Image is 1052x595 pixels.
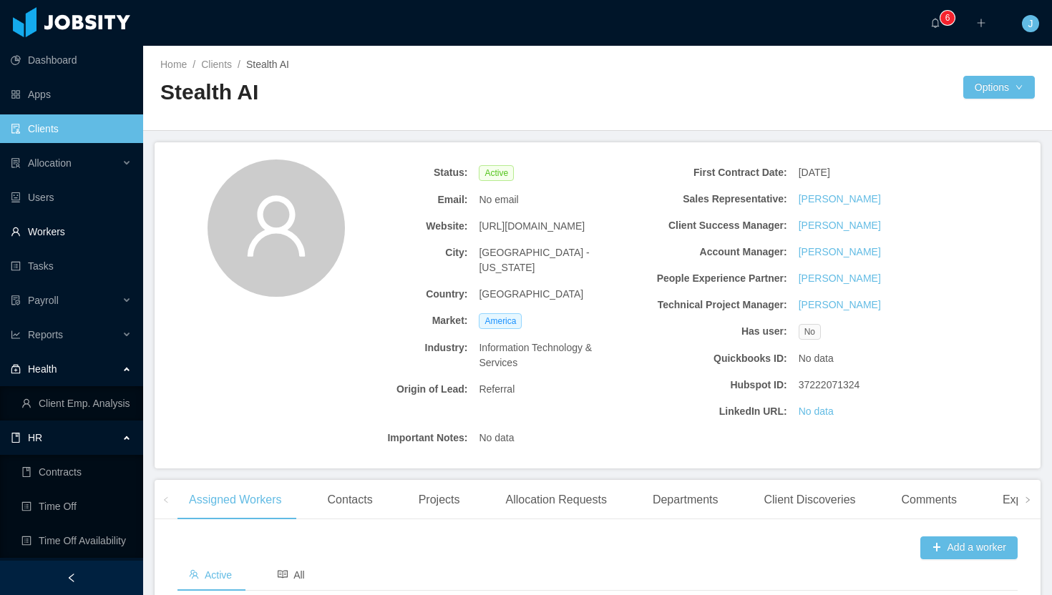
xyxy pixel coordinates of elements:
div: Assigned Workers [177,480,293,520]
i: icon: line-chart [11,330,21,340]
span: No email [479,192,518,207]
b: Email: [319,192,467,207]
div: Projects [407,480,472,520]
button: Optionsicon: down [963,76,1035,99]
i: icon: file-protect [11,295,21,305]
a: Clients [201,59,232,70]
b: Client Success Manager: [639,218,787,233]
a: No data [799,404,834,419]
a: icon: robotUsers [11,183,132,212]
div: Departments [641,480,730,520]
a: icon: userWorkers [11,217,132,246]
b: Industry: [319,340,467,355]
span: J [1028,15,1033,32]
b: First Contract Date: [639,165,787,180]
span: [URL][DOMAIN_NAME] [479,219,585,234]
span: Payroll [28,295,59,306]
span: / [193,59,195,70]
b: City: [319,245,467,260]
span: 37222071324 [799,378,860,393]
b: Origin of Lead: [319,382,467,397]
i: icon: user [242,192,311,260]
b: Account Manager: [639,245,787,260]
i: icon: plus [976,18,986,28]
span: Stealth AI [246,59,289,70]
b: Sales Representative: [639,192,787,207]
span: No data [479,431,514,446]
i: icon: medicine-box [11,364,21,374]
a: [PERSON_NAME] [799,218,881,233]
i: icon: left [162,496,170,503]
a: [PERSON_NAME] [799,245,881,260]
span: Health [28,363,57,375]
span: Allocation [28,157,72,169]
a: [PERSON_NAME] [799,297,881,313]
div: Client Discoveries [752,480,867,520]
b: Has user: [639,324,787,339]
span: Active [189,569,232,581]
a: icon: userClient Emp. Analysis [21,389,132,418]
span: HR [28,432,42,443]
a: icon: pie-chartDashboard [11,46,132,74]
div: Contacts [316,480,384,520]
b: Country: [319,287,467,302]
i: icon: read [278,569,288,579]
sup: 6 [940,11,955,25]
a: icon: appstoreApps [11,80,132,109]
span: No [799,324,821,340]
i: icon: bell [930,18,940,28]
span: Referral [479,382,515,397]
b: Technical Project Manager: [639,297,787,313]
span: / [238,59,240,70]
span: Reports [28,329,63,340]
h2: Stealth AI [160,78,598,107]
div: [DATE] [793,159,953,186]
span: [GEOGRAPHIC_DATA] - [US_STATE] [479,245,627,275]
b: Market: [319,313,467,328]
span: All [278,569,305,581]
span: Active [479,165,514,181]
b: People Experience Partner: [639,271,787,286]
b: Status: [319,165,467,180]
a: icon: profileTasks [11,252,132,280]
i: icon: solution [11,158,21,168]
b: Quickbooks ID: [639,351,787,366]
span: [GEOGRAPHIC_DATA] [479,287,583,302]
i: icon: right [1024,496,1031,503]
span: Information Technology & Services [479,340,627,370]
b: LinkedIn URL: [639,404,787,419]
a: icon: profileTime Off [21,492,132,521]
a: icon: auditClients [11,114,132,143]
b: Hubspot ID: [639,378,787,393]
div: Comments [890,480,968,520]
span: America [479,313,522,329]
a: [PERSON_NAME] [799,192,881,207]
a: icon: profileTime Off Availability [21,526,132,555]
a: icon: bookContracts [21,458,132,486]
b: Important Notes: [319,431,467,446]
p: 6 [945,11,950,25]
i: icon: team [189,569,199,579]
div: Allocation Requests [494,480,618,520]
a: [PERSON_NAME] [799,271,881,286]
a: Home [160,59,187,70]
span: No data [799,351,834,366]
button: icon: plusAdd a worker [920,536,1018,559]
b: Website: [319,219,467,234]
i: icon: book [11,433,21,443]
